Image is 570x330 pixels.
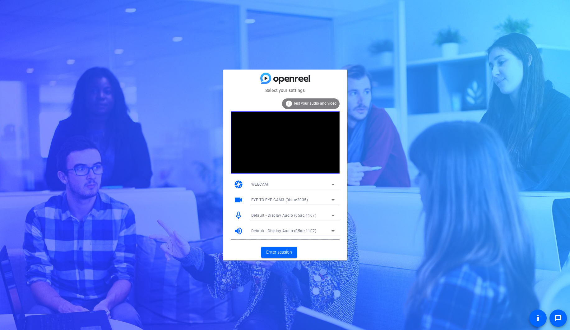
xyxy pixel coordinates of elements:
[234,226,243,236] mat-icon: volume_up
[251,213,317,218] span: Default - Display Audio (05ac:1107)
[234,180,243,189] mat-icon: camera
[293,101,336,106] span: Test your audio and video
[261,247,297,258] button: Enter session
[251,198,308,202] span: EYE TO EYE CAM3 (0bda:3035)
[260,73,310,84] img: blue-gradient.svg
[251,182,268,187] span: WEBCAM
[285,100,293,107] mat-icon: info
[234,211,243,220] mat-icon: mic_none
[266,249,292,255] span: Enter session
[251,229,317,233] span: Default - Display Audio (05ac:1107)
[234,195,243,205] mat-icon: videocam
[534,314,542,322] mat-icon: accessibility
[223,87,347,94] mat-card-subtitle: Select your settings
[554,314,562,322] mat-icon: message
